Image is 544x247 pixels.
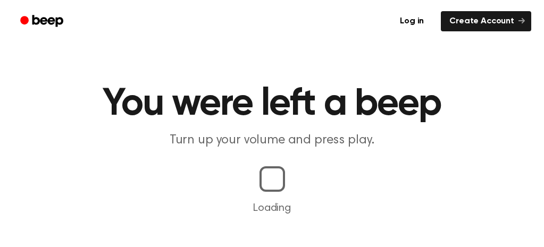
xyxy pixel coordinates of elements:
p: Loading [13,200,531,216]
h1: You were left a beep [13,85,531,123]
a: Create Account [441,11,531,31]
a: Beep [13,11,73,32]
a: Log in [389,9,434,33]
p: Turn up your volume and press play. [68,132,476,149]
